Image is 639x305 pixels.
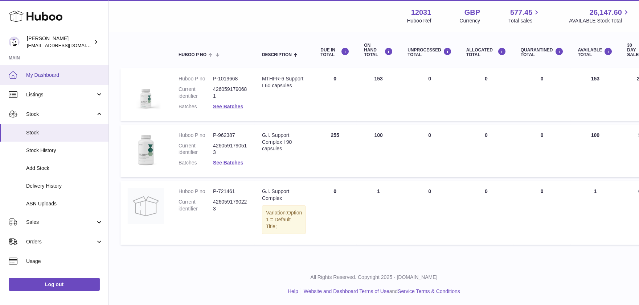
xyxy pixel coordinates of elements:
dt: Huboo P no [179,132,213,139]
a: See Batches [213,160,243,166]
a: Log out [9,278,100,291]
div: UNPROCESSED Total [407,47,452,57]
strong: GBP [464,8,480,17]
div: AVAILABLE Total [578,47,613,57]
span: Usage [26,258,103,265]
span: Huboo P no [179,53,206,57]
span: Sales [26,219,95,226]
div: QUARANTINED Total [521,47,564,57]
span: AVAILABLE Stock Total [569,17,630,24]
a: 26,147.60 AVAILABLE Stock Total [569,8,630,24]
span: ASN Uploads [26,200,103,207]
td: 0 [459,68,513,121]
dt: Huboo P no [179,188,213,195]
img: product image [128,132,164,168]
a: Website and Dashboard Terms of Use [304,288,389,294]
span: Description [262,53,292,57]
td: 0 [313,68,357,121]
span: Stock [26,129,103,136]
div: DUE IN TOTAL [320,47,349,57]
div: MTHFR-6 Support I 60 capsules [262,75,306,89]
a: Help [288,288,298,294]
a: 577.45 Total sales [508,8,541,24]
td: 100 [571,125,620,177]
td: 1 [571,181,620,245]
td: 255 [313,125,357,177]
div: Huboo Ref [407,17,431,24]
span: 0 [541,76,544,82]
div: Variation: [262,205,306,234]
td: 100 [357,125,400,177]
td: 1 [357,181,400,245]
div: G.I. Support Complex I 90 capsules [262,132,306,152]
span: [EMAIL_ADDRESS][DOMAIN_NAME] [27,42,107,48]
li: and [301,288,460,295]
td: 0 [459,125,513,177]
a: Service Terms & Conditions [398,288,460,294]
dd: P-962387 [213,132,247,139]
div: ON HAND Total [364,43,393,58]
img: product image [128,188,164,224]
span: Listings [26,91,95,98]
dd: P-721461 [213,188,247,195]
span: Delivery History [26,183,103,189]
span: Total sales [508,17,541,24]
dd: P-1019668 [213,75,247,82]
dd: 4260591790223 [213,199,247,212]
dt: Current identifier [179,142,213,156]
strong: 12031 [411,8,431,17]
td: 0 [459,181,513,245]
img: admin@makewellforyou.com [9,37,20,47]
div: ALLOCATED Total [466,47,506,57]
span: Stock History [26,147,103,154]
span: Option 1 = Default Title; [266,210,302,229]
dt: Current identifier [179,199,213,212]
p: All Rights Reserved. Copyright 2025 - [DOMAIN_NAME] [115,274,633,281]
dt: Batches [179,159,213,166]
dd: 4260591790681 [213,86,247,100]
span: 577.45 [510,8,532,17]
dt: Current identifier [179,86,213,100]
div: G.I. Support Complex [262,188,306,202]
td: 153 [357,68,400,121]
div: Currency [460,17,480,24]
span: Orders [26,238,95,245]
dd: 4260591790513 [213,142,247,156]
a: See Batches [213,104,243,109]
td: 0 [313,181,357,245]
td: 0 [400,181,459,245]
span: 0 [541,132,544,138]
span: Stock [26,111,95,118]
span: 0 [541,188,544,194]
span: Add Stock [26,165,103,172]
dt: Batches [179,103,213,110]
td: 0 [400,125,459,177]
img: product image [128,75,164,112]
td: 153 [571,68,620,121]
span: 26,147.60 [590,8,622,17]
td: 0 [400,68,459,121]
span: My Dashboard [26,72,103,79]
dt: Huboo P no [179,75,213,82]
div: [PERSON_NAME] [27,35,92,49]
